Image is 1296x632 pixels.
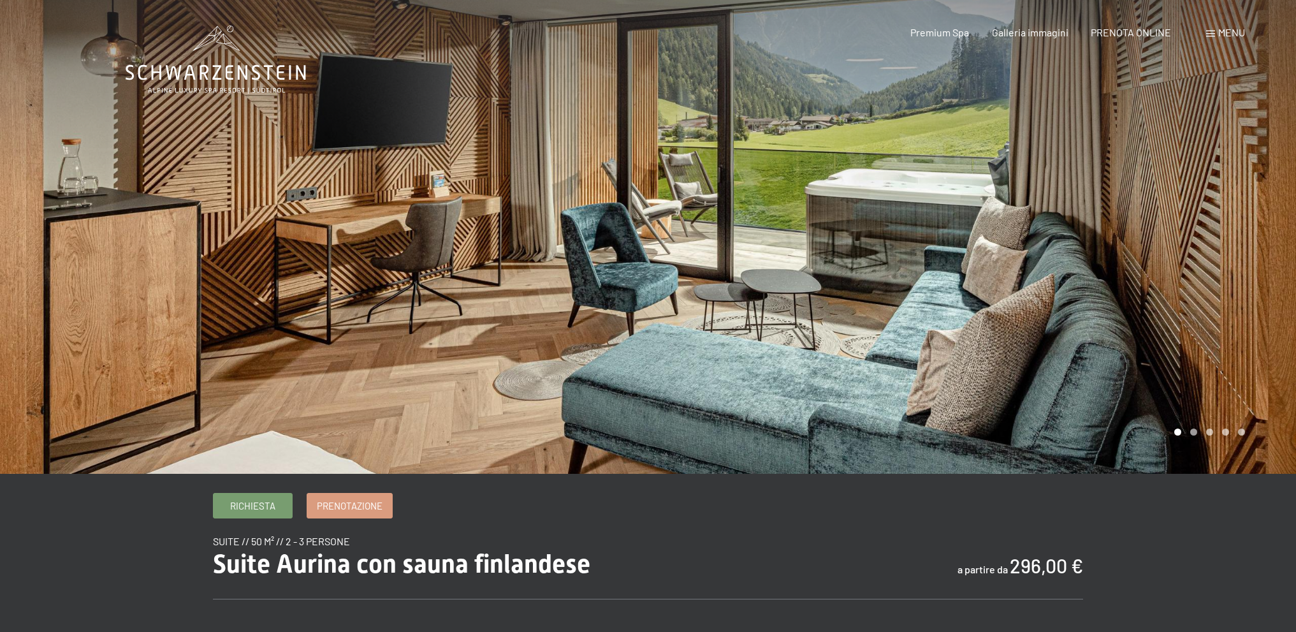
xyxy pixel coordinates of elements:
span: Richiesta [230,499,275,513]
span: Prenotazione [317,499,382,513]
a: Prenotazione [307,494,392,518]
a: Richiesta [214,494,292,518]
b: 296,00 € [1010,554,1083,577]
a: Premium Spa [910,26,969,38]
a: PRENOTA ONLINE [1091,26,1171,38]
span: Suite Aurina con sauna finlandese [213,549,590,579]
a: Galleria immagini [992,26,1068,38]
span: a partire da [957,563,1008,575]
span: Menu [1218,26,1245,38]
span: suite // 50 m² // 2 - 3 persone [213,535,350,547]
